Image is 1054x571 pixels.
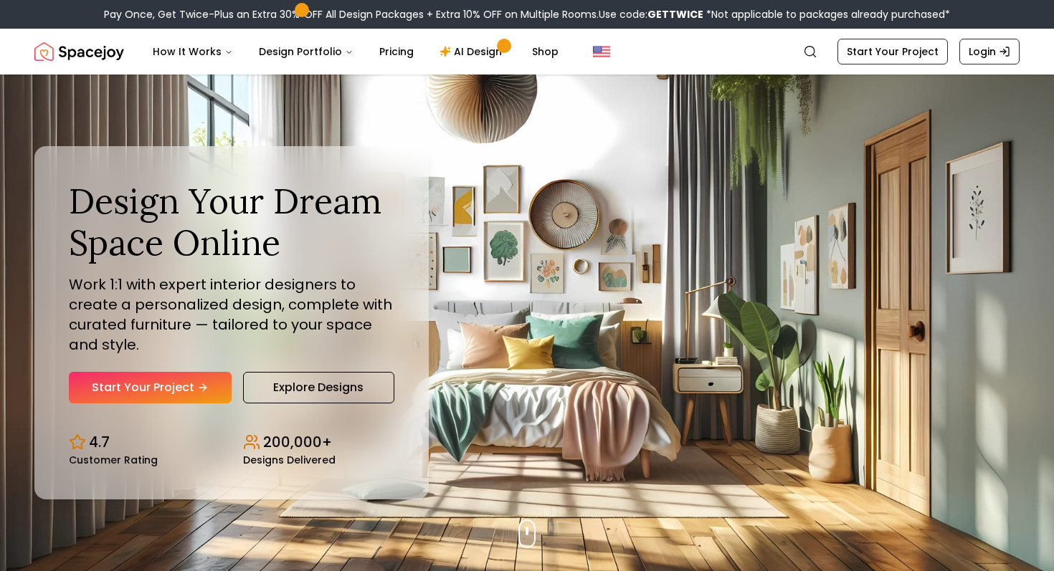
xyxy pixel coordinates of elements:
[837,39,948,64] a: Start Your Project
[104,7,950,21] div: Pay Once, Get Twice-Plus an Extra 30% OFF All Design Packages + Extra 10% OFF on Multiple Rooms.
[243,455,336,465] small: Designs Delivered
[89,432,110,452] p: 4.7
[34,37,124,66] a: Spacejoy
[243,372,394,403] a: Explore Designs
[368,37,425,66] a: Pricing
[521,37,570,66] a: Shop
[69,421,394,465] div: Design stats
[247,37,365,66] button: Design Portfolio
[647,7,703,21] b: GETTWICE
[141,37,570,66] nav: Main
[69,181,394,263] h1: Design Your Dream Space Online
[263,432,332,452] p: 200,000+
[141,37,244,66] button: How It Works
[69,372,232,403] a: Start Your Project
[34,29,1020,75] nav: Global
[69,455,158,465] small: Customer Rating
[69,274,394,355] p: Work 1:1 with expert interior designers to create a personalized design, complete with curated fu...
[428,37,518,66] a: AI Design
[959,39,1020,64] a: Login
[599,7,703,21] span: Use code:
[34,37,124,66] img: Spacejoy Logo
[703,7,950,21] span: *Not applicable to packages already purchased*
[593,43,610,60] img: United States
